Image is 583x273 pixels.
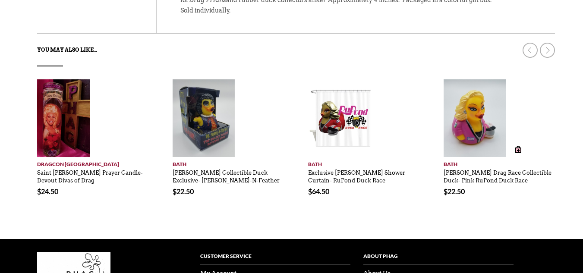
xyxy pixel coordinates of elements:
h4: Customer Service [200,252,350,266]
strong: You may also like… [37,47,97,53]
a: Bath [308,157,419,168]
a: Saint [PERSON_NAME] Prayer Candle- Devout Divas of Drag [37,165,143,184]
a: Bath [444,157,555,168]
bdi: 22.50 [444,187,465,195]
bdi: 22.50 [173,187,194,195]
a: [PERSON_NAME] Collectible Duck Exclusive- [PERSON_NAME]-N-Feather [173,165,280,184]
span: $ [308,187,312,195]
span: $ [173,187,176,195]
bdi: 24.50 [37,187,58,195]
a: DragCon [GEOGRAPHIC_DATA] [37,157,148,168]
a: Bath [173,157,284,168]
bdi: 64.50 [308,187,329,195]
span: $ [444,187,447,195]
h4: About PHag [363,252,514,266]
span: $ [37,187,41,195]
a: Exclusive [PERSON_NAME] Shower Curtain- RuPond Duck Race [308,165,405,184]
a: Add to cart: “RuPaul's Drag Race Collectible Duck- Pink RuPond Duck Race” [511,142,526,157]
a: [PERSON_NAME] Drag Race Collectible Duck- Pink RuPond Duck Race [444,165,551,184]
